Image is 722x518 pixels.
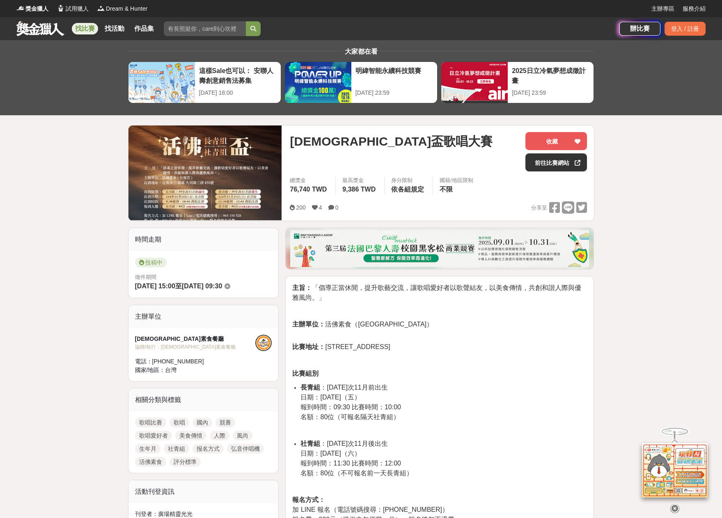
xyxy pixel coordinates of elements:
[57,5,89,13] a: Logo試用獵人
[215,418,235,427] a: 競賽
[170,418,189,427] a: 歌唱
[227,444,264,454] a: 弘音伴唱機
[135,335,256,343] div: [DEMOGRAPHIC_DATA]素食餐廳
[135,418,166,427] a: 歌唱比賽
[175,431,206,440] a: 美食傳情
[135,283,175,290] span: [DATE] 15:00
[342,176,378,185] span: 最高獎金
[128,305,279,328] div: 主辦單位
[101,23,128,34] a: 找活動
[135,274,156,280] span: 徵件期間
[128,126,282,220] img: Cover Image
[72,23,98,34] a: 找比賽
[57,4,65,12] img: Logo
[199,89,277,97] div: [DATE] 18:00
[175,283,182,290] span: 至
[342,186,376,193] span: 9,386 TWD
[319,204,322,211] span: 4
[292,284,312,291] strong: 主旨：
[128,388,279,411] div: 相關分類與標籤
[525,132,587,150] button: 收藏
[135,457,166,467] a: 活佛素食
[391,176,426,185] div: 身分限制
[300,394,360,401] span: 日期：[DATE]（五）
[651,5,674,13] a: 主辦專區
[292,370,319,377] strong: 比賽組別
[683,5,706,13] a: 服務介紹
[440,176,473,185] div: 國籍/地區限制
[164,21,246,36] input: 有長照挺你，care到心坎裡！青春出手，拍出照顧 影音徵件活動
[300,384,320,391] strong: 長青組
[300,404,401,411] span: 報到時間：09:30 比賽時間：10:00
[199,66,277,84] div: 這樣Sale也可以： 安聯人壽創意銷售法募集
[296,204,305,211] span: 200
[25,5,48,13] span: 獎金獵人
[182,283,222,290] span: [DATE] 09:30
[300,384,387,391] span: ：[DATE]次11月前出生
[300,413,400,420] span: 名額：80位（可報名隔天社青組）
[66,5,89,13] span: 試用獵人
[292,321,433,328] span: 活佛素食（[GEOGRAPHIC_DATA]）
[165,367,176,373] span: 台灣
[292,496,325,503] strong: 報名方式：
[128,62,281,103] a: 這樣Sale也可以： 安聯人壽創意銷售法募集[DATE] 18:00
[128,228,279,251] div: 時間走期
[292,284,581,301] span: 「倡導正當休閒，提升歌藝交流，讓歌唱愛好者以歌聲結友，以美食傳情，共創和諧人際與優雅風尚。」
[135,357,256,366] div: 電話： [PHONE_NUMBER]
[290,186,327,193] span: 76,740 TWD
[106,5,147,13] span: Dream & Hunter
[292,343,325,350] strong: 比賽地址：
[193,418,212,427] a: 國內
[210,431,229,440] a: 人際
[441,62,594,103] a: 2025日立冷氣夢想成徵計畫[DATE] 23:59
[16,4,25,12] img: Logo
[391,186,424,193] span: 依各組規定
[193,444,224,454] a: 报名方式
[512,66,589,84] div: 2025日立冷氣夢想成徵計畫
[16,5,48,13] a: Logo獎金獵人
[164,444,189,454] a: 社青組
[292,343,390,350] span: [STREET_ADDRESS]
[135,444,160,454] a: 生年月
[292,321,325,328] strong: 主辦單位：
[233,431,252,440] a: 風尚
[290,132,493,151] span: [DEMOGRAPHIC_DATA]盃歌唱大賽
[128,480,279,503] div: 活動刊登資訊
[131,23,157,34] a: 作品集
[343,48,380,55] span: 大家都在看
[170,457,201,467] a: 評分標準
[97,5,147,13] a: LogoDream & Hunter
[300,460,401,467] span: 報到時間：11:30 比賽時間：12:00
[300,450,360,457] span: 日期：[DATE]（六）
[355,89,433,97] div: [DATE] 23:59
[300,440,320,447] strong: 社青組
[135,431,172,440] a: 歌唱愛好者
[135,343,256,351] div: 協辦/執行： [DEMOGRAPHIC_DATA]素食餐廳
[97,4,105,12] img: Logo
[665,22,706,36] div: 登入 / 註冊
[525,153,587,171] a: 前往比賽網站
[284,62,438,103] a: 明緯智能永續科技競賽[DATE] 23:59
[531,202,547,214] span: 分享至
[619,22,660,36] a: 辦比賽
[300,470,413,477] span: 名額：80位（不可報名前一天長青組）
[440,186,453,193] span: 不限
[135,258,167,267] span: 投稿中
[300,440,387,447] span: ：[DATE]次11月後出生
[512,89,589,97] div: [DATE] 23:59
[642,443,708,497] img: d2146d9a-e6f6-4337-9592-8cefde37ba6b.png
[335,204,339,211] span: 0
[290,230,589,267] img: 331336aa-f601-432f-a281-8c17b531526f.png
[135,367,165,373] span: 國家/地區：
[292,506,448,513] span: 加 LINE 報名（電話號碼搜尋：[PHONE_NUMBER]）
[290,176,329,185] span: 總獎金
[355,66,433,84] div: 明緯智能永續科技競賽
